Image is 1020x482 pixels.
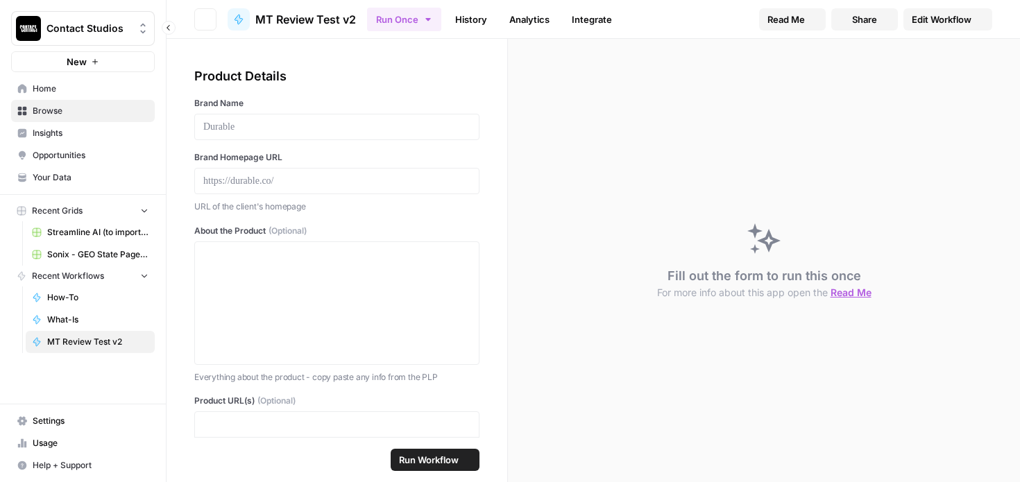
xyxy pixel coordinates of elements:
p: URL of the client's homepage [194,200,479,214]
a: Settings [11,410,155,432]
label: About the Product [194,225,479,237]
span: Insights [33,127,148,139]
a: MT Review Test v2 [228,8,356,31]
div: Fill out the form to run this once [657,266,872,300]
a: How-To [26,286,155,309]
a: Sonix - GEO State Pages Grid [26,243,155,266]
label: Brand Homepage URL [194,151,479,164]
img: Contact Studios Logo [16,16,41,41]
span: New [67,55,87,69]
label: Brand Name [194,97,479,110]
span: Streamline AI (to import) - Streamline AI Import.csv [47,226,148,239]
button: Workspace: Contact Studios [11,11,155,46]
button: Help + Support [11,454,155,476]
button: For more info about this app open the Read Me [657,286,872,300]
a: Your Data [11,166,155,189]
span: Settings [33,415,148,427]
span: Read Me [831,286,872,298]
a: Analytics [501,8,558,31]
a: Opportunities [11,144,155,166]
span: Edit Workflow [912,12,971,26]
button: Run Workflow [391,449,479,471]
a: Integrate [563,8,620,31]
span: Recent Workflows [32,270,104,282]
span: Usage [33,437,148,449]
span: Contact Studios [46,21,130,35]
a: Usage [11,432,155,454]
span: Run Workflow [399,453,459,467]
span: MT Review Test v2 [255,11,356,28]
p: Everything about the product - copy paste any info from the PLP [194,370,479,384]
a: Browse [11,100,155,122]
a: What-Is [26,309,155,331]
span: MT Review Test v2 [47,336,148,348]
button: New [11,51,155,72]
span: Home [33,83,148,95]
span: Sonix - GEO State Pages Grid [47,248,148,261]
a: Streamline AI (to import) - Streamline AI Import.csv [26,221,155,243]
button: Recent Grids [11,200,155,221]
span: What-Is [47,313,148,326]
span: Browse [33,105,148,117]
button: Share [831,8,898,31]
a: MT Review Test v2 [26,331,155,353]
a: Edit Workflow [903,8,992,31]
span: Share [852,12,877,26]
span: Read Me [767,12,805,26]
div: Product Details [194,67,479,86]
span: (Optional) [257,395,296,407]
a: Insights [11,122,155,144]
span: Help + Support [33,459,148,472]
span: (Optional) [269,225,307,237]
span: Your Data [33,171,148,184]
button: Run Once [367,8,441,31]
label: Product URL(s) [194,395,479,407]
a: History [447,8,495,31]
button: Recent Workflows [11,266,155,286]
a: Home [11,78,155,100]
button: Read Me [759,8,826,31]
span: How-To [47,291,148,304]
span: Recent Grids [32,205,83,217]
span: Opportunities [33,149,148,162]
